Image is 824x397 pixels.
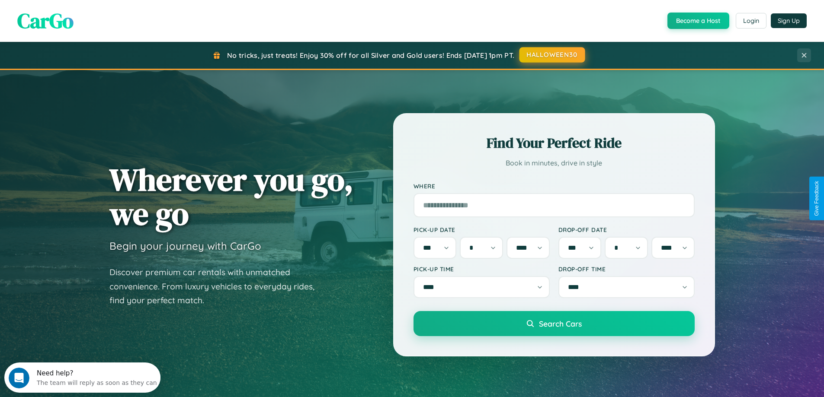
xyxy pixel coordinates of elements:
[32,14,153,23] div: The team will reply as soon as they can
[32,7,153,14] div: Need help?
[109,239,261,252] h3: Begin your journey with CarGo
[519,47,585,63] button: HALLOWEEN30
[414,133,695,152] h2: Find Your Perfect Ride
[109,265,326,308] p: Discover premium car rentals with unmatched convenience. From luxury vehicles to everyday rides, ...
[558,265,695,273] label: Drop-off Time
[4,362,160,393] iframe: Intercom live chat discovery launcher
[414,226,550,233] label: Pick-up Date
[414,157,695,169] p: Book in minutes, drive in style
[227,51,514,60] span: No tricks, just treats! Enjoy 30% off for all Silver and Gold users! Ends [DATE] 1pm PT.
[814,181,820,216] div: Give Feedback
[414,265,550,273] label: Pick-up Time
[3,3,161,27] div: Open Intercom Messenger
[414,311,695,336] button: Search Cars
[558,226,695,233] label: Drop-off Date
[771,13,807,28] button: Sign Up
[9,368,29,388] iframe: Intercom live chat
[414,182,695,190] label: Where
[17,6,74,35] span: CarGo
[539,319,582,328] span: Search Cars
[736,13,766,29] button: Login
[667,13,729,29] button: Become a Host
[109,162,353,231] h1: Wherever you go, we go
